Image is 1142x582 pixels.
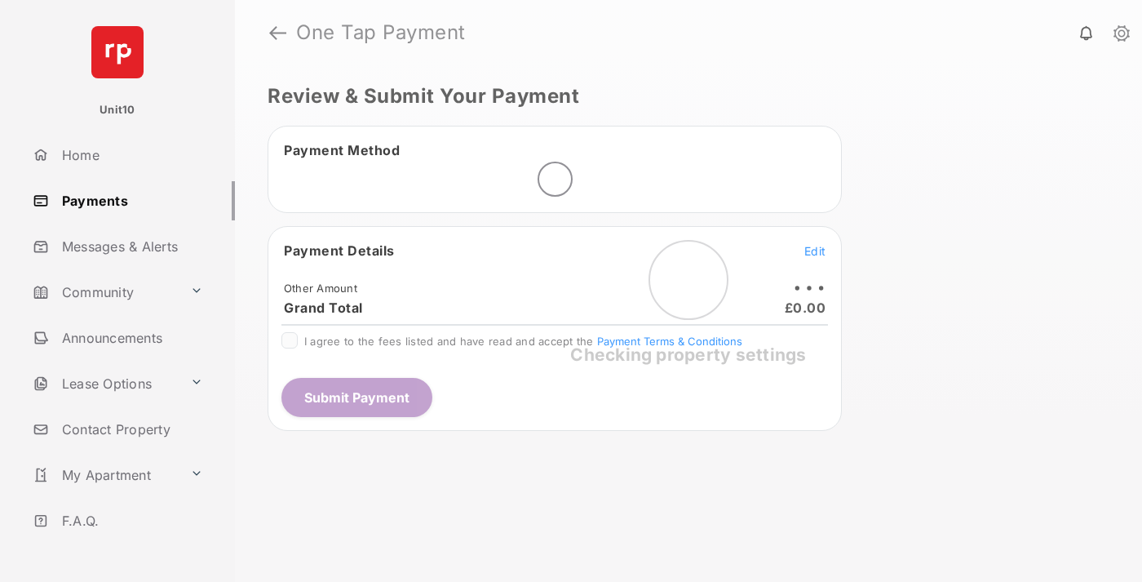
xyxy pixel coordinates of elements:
a: Messages & Alerts [26,227,235,266]
a: Payments [26,181,235,220]
a: My Apartment [26,455,184,495]
a: F.A.Q. [26,501,235,540]
a: Contact Property [26,410,235,449]
a: Announcements [26,318,235,358]
a: Lease Options [26,364,184,403]
img: svg+xml;base64,PHN2ZyB4bWxucz0iaHR0cDovL3d3dy53My5vcmcvMjAwMC9zdmciIHdpZHRoPSI2NCIgaGVpZ2h0PSI2NC... [91,26,144,78]
a: Home [26,136,235,175]
a: Community [26,273,184,312]
span: Checking property settings [570,344,806,364]
p: Unit10 [100,102,135,118]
